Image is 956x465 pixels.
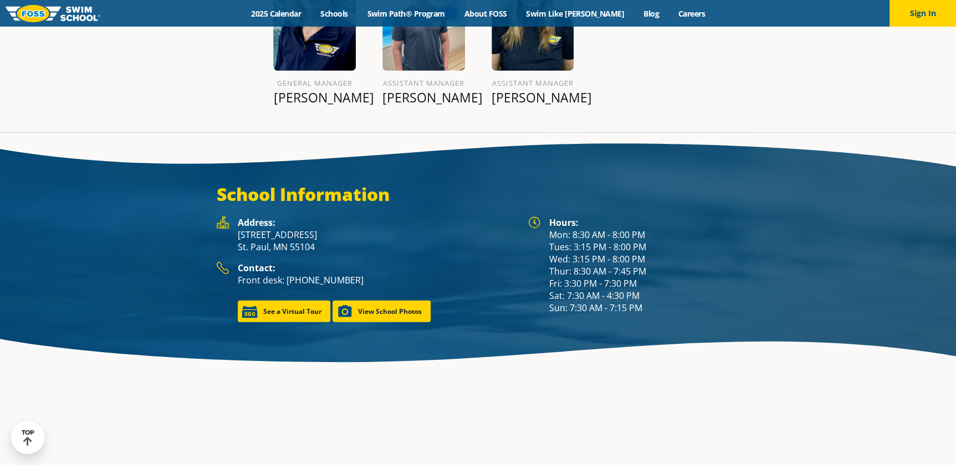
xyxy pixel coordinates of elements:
p: [PERSON_NAME] [492,90,574,105]
p: [PERSON_NAME] [382,90,465,105]
img: FOSS Swim School Logo [6,5,100,22]
strong: Address: [238,216,275,229]
div: TOP [22,429,34,446]
a: Swim Like [PERSON_NAME] [517,8,634,19]
h3: School Information [217,183,740,205]
img: Foss Location Hours [528,216,540,229]
p: [STREET_ADDRESS] St. Paul, MN 55104 [238,229,517,253]
img: Foss Location Contact [217,262,229,275]
a: See a Virtual Tour [238,301,330,322]
h6: General Manager [273,76,356,90]
a: Careers [668,8,714,19]
a: View School Photos [333,301,431,322]
strong: Hours: [549,216,579,229]
strong: Contact: [238,262,275,274]
p: Front desk: [PHONE_NUMBER] [238,274,517,286]
h6: Assistant Manager [492,76,574,90]
p: [PERSON_NAME] [273,90,356,105]
a: Blog [633,8,668,19]
a: About FOSS [454,8,517,19]
img: Foss Location Address [217,216,229,229]
a: Schools [311,8,357,19]
div: Mon: 8:30 AM - 8:00 PM Tues: 3:15 PM - 8:00 PM Wed: 3:15 PM - 8:00 PM Thur: 8:30 AM - 7:45 PM Fri... [549,216,740,314]
a: 2025 Calendar [242,8,311,19]
a: Swim Path® Program [357,8,454,19]
h6: Assistant Manager [382,76,465,90]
